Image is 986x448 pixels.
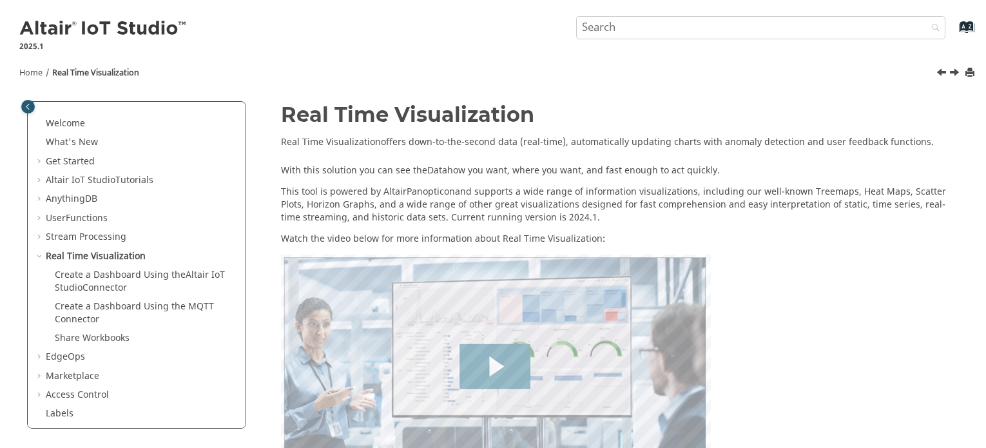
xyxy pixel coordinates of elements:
[35,193,46,206] span: Expand AnythingDB
[35,231,46,244] span: Expand Stream Processing
[46,230,126,244] a: Stream Processing
[35,389,46,402] span: Expand Access Control
[938,66,948,82] a: Previous topic: Example: Create a Data Source and a Stream Application
[281,186,960,224] p: This tool is powered by Altair and supports a wide range of information visualizations, including...
[46,173,115,187] span: Altair IoT Studio
[52,67,139,79] a: Real Time Visualization
[914,16,951,41] button: Search
[55,300,214,326] a: Create a Dashboard Using the MQTT Connector
[576,16,946,39] input: Search query
[46,407,73,420] a: Labels
[46,211,108,225] a: UserFunctions
[46,350,85,364] a: EdgeOps
[46,155,95,168] a: Get Started
[46,135,98,149] a: What's New
[35,370,46,383] span: Expand Marketplace
[19,41,188,52] p: 2025.1
[281,164,960,177] p: With this solution you can see the how you want, where you want, and fast enough to act quickly.
[35,155,46,168] span: Expand Get Started
[281,135,381,149] span: Real Time Visualization
[46,369,99,383] a: Marketplace
[938,26,967,40] a: Go to index terms page
[35,351,46,364] span: Expand EdgeOps
[66,211,108,225] span: Functions
[35,212,46,225] span: Expand UserFunctions
[281,233,960,246] p: Watch the video below for more information about Real Time Visualization:
[35,250,46,263] span: Collapse Real Time Visualization
[35,174,46,187] span: Expand Altair IoT StudioTutorials
[281,102,534,127] span: Real Time Visualization
[46,388,109,402] a: Access Control
[19,19,188,39] img: Altair IoT Studio
[46,173,153,187] a: Altair IoT StudioTutorials
[46,117,85,130] a: Welcome
[55,268,225,295] span: Altair IoT Studio
[46,192,97,206] a: AnythingDB
[951,66,961,82] a: Next topic: Create a Dashboard Using the Altair IoT Studio Connector
[46,249,146,263] a: Real Time Visualization
[21,100,35,113] button: Toggle publishing table of content
[427,164,447,177] span: Data
[19,67,43,79] a: Home
[281,136,960,149] p: offers down-to-the-second data (real-time), automatically updating charts with anomaly detection ...
[407,185,455,199] span: Panopticon
[55,268,225,295] a: Create a Dashboard Using theAltair IoT StudioConnector
[55,331,130,345] a: Share Workbooks
[966,64,976,82] button: Print this page
[46,426,110,440] a: Object Storage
